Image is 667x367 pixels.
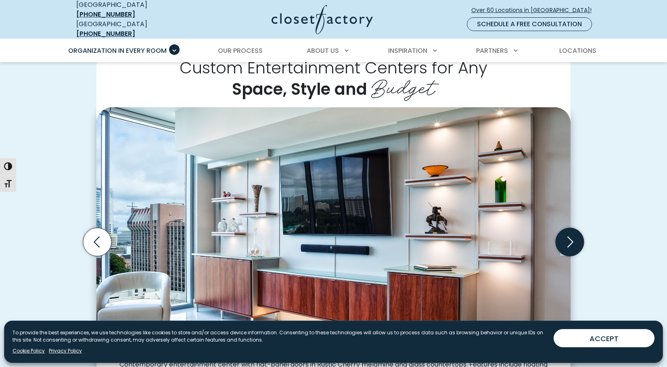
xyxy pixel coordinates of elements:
[76,29,135,38] a: [PHONE_NUMBER]
[218,46,263,55] span: Our Process
[96,107,571,354] img: Sleek entertainment center with floating shelves with underlighting
[180,56,487,79] span: Custom Entertainment Centers for Any
[467,17,592,31] a: Schedule a Free Consultation
[559,46,596,55] span: Locations
[80,225,115,259] button: Previous slide
[68,46,167,55] span: Organization in Every Room
[76,10,135,19] a: [PHONE_NUMBER]
[76,19,193,39] div: [GEOGRAPHIC_DATA]
[307,46,339,55] span: About Us
[13,329,547,344] p: To provide the best experiences, we use technologies like cookies to store and/or access device i...
[476,46,508,55] span: Partners
[13,347,45,354] a: Cookie Policy
[272,5,373,34] img: Closet Factory Logo
[388,46,427,55] span: Inspiration
[371,69,435,102] span: Budget
[49,347,82,354] a: Privacy Policy
[471,6,598,15] span: Over 60 Locations in [GEOGRAPHIC_DATA]!
[552,225,587,259] button: Next slide
[63,40,605,62] nav: Primary Menu
[471,3,598,17] a: Over 60 Locations in [GEOGRAPHIC_DATA]!
[232,78,367,100] span: Space, Style and
[554,329,654,347] button: ACCEPT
